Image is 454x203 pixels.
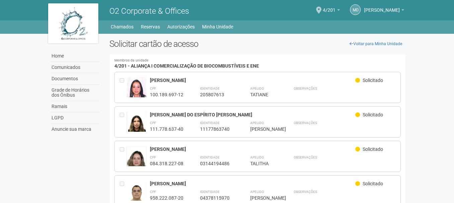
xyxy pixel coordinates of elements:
div: 205807613 [200,92,234,98]
div: [PERSON_NAME] [150,146,356,152]
div: 111.778.637-40 [150,126,183,132]
div: 11177863740 [200,126,234,132]
a: Anuncie sua marca [50,124,99,135]
img: user.jpg [126,112,147,135]
div: 084.318.227-08 [150,161,183,167]
strong: CPF [150,87,156,90]
span: 4/201 [323,1,336,13]
span: O2 Corporate & Offices [109,6,189,16]
strong: Observações [294,121,317,125]
a: Ramais [50,101,99,112]
a: Voltar para Minha Unidade [346,39,406,49]
div: [PERSON_NAME] [250,195,277,201]
div: 04378115970 [200,195,234,201]
div: [PERSON_NAME] [150,77,356,83]
a: Minha Unidade [202,22,233,31]
a: 4/201 [323,8,340,14]
strong: Apelido [250,190,264,194]
strong: CPF [150,156,156,159]
img: user.jpg [126,146,147,175]
strong: CPF [150,190,156,194]
img: user.jpg [126,77,147,105]
a: Md [350,4,361,15]
div: [PERSON_NAME] [250,126,277,132]
div: 100.189.697-12 [150,92,183,98]
span: Marcelo de Andrade Ferreira [364,1,400,13]
strong: Apelido [250,121,264,125]
div: 03144194486 [200,161,234,167]
strong: Observações [294,87,317,90]
strong: Identidade [200,156,220,159]
strong: Observações [294,190,317,194]
strong: Apelido [250,87,264,90]
a: Chamados [111,22,133,31]
a: LGPD [50,112,99,124]
img: logo.jpg [48,3,98,43]
div: Entre em contato com a Aministração para solicitar o cancelamento ou 2a via [120,77,126,98]
small: Membros da unidade [114,59,401,63]
span: Solicitado [363,78,383,83]
div: TATIANE [250,92,277,98]
a: Comunicados [50,62,99,73]
a: [PERSON_NAME] [364,8,404,14]
div: [PERSON_NAME] [150,181,356,187]
a: Documentos [50,73,99,85]
span: Solicitado [363,181,383,186]
div: 958.222.087-20 [150,195,183,201]
a: Reservas [141,22,160,31]
strong: Observações [294,156,317,159]
div: TALITHA [250,161,277,167]
a: Grade de Horários dos Ônibus [50,85,99,101]
div: [PERSON_NAME] DO ESPÍRITO [PERSON_NAME] [150,112,356,118]
h4: 4/201 - ALIANÇA I COMERCIALIZAÇÃO DE BIOCOMBUSTÍVEIS E ENE [114,59,401,69]
div: Entre em contato com a Aministração para solicitar o cancelamento ou 2a via [120,146,126,167]
strong: Identidade [200,190,220,194]
div: Entre em contato com a Aministração para solicitar o cancelamento ou 2a via [120,112,126,132]
strong: Identidade [200,121,220,125]
div: Entre em contato com a Aministração para solicitar o cancelamento ou 2a via [120,181,126,201]
a: Autorizações [167,22,195,31]
h2: Solicitar cartão de acesso [109,39,406,49]
span: Solicitado [363,146,383,152]
span: Solicitado [363,112,383,117]
strong: Apelido [250,156,264,159]
strong: Identidade [200,87,220,90]
a: Home [50,50,99,62]
strong: CPF [150,121,156,125]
